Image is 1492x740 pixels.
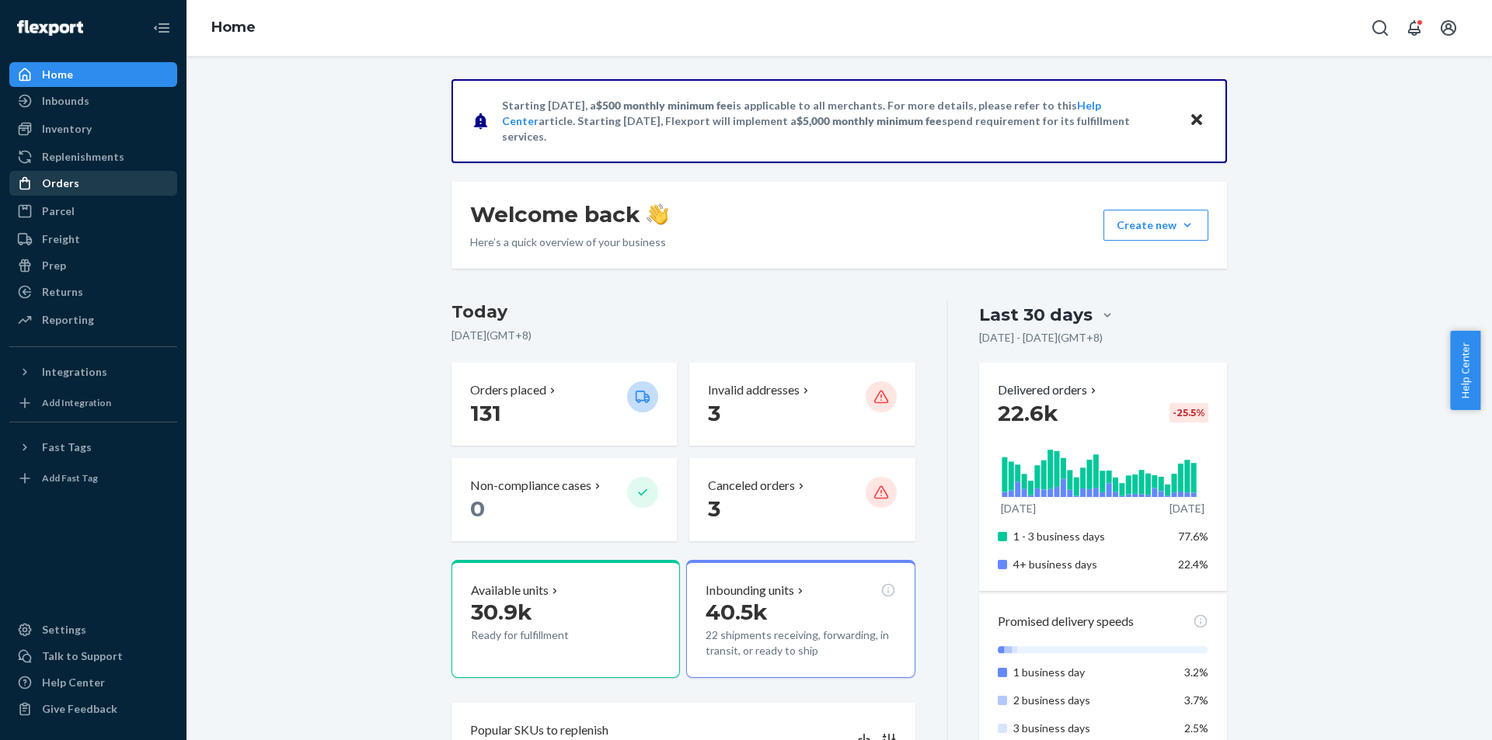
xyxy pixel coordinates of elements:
span: 3.7% [1184,693,1208,707]
p: [DATE] [1170,501,1204,516]
a: Talk to Support [9,644,177,669]
a: Freight [9,227,177,252]
button: Open Search Box [1365,12,1396,43]
div: Last 30 days [979,303,1093,327]
div: -25.5 % [1170,403,1208,422]
button: Create new [1103,210,1208,241]
button: Delivered orders [998,381,1100,399]
p: 2 business days [1013,693,1166,708]
div: Add Fast Tag [42,471,98,485]
p: 22 shipments receiving, forwarding, in transit, or ready to ship [706,627,895,658]
p: [DATE] - [DATE] ( GMT+8 ) [979,330,1103,346]
span: $5,000 monthly minimum fee [797,114,942,127]
a: Inventory [9,116,177,141]
p: Promised delivery speeds [998,613,1134,631]
button: Inbounding units40.5k22 shipments receiving, forwarding, in transit, or ready to ship [686,560,915,678]
span: 77.6% [1178,530,1208,543]
p: Canceled orders [708,477,795,495]
p: [DATE] [1001,501,1036,516]
a: Add Integration [9,391,177,415]
div: Help Center [42,675,105,690]
a: Home [211,19,256,36]
div: Inbounds [42,93,89,109]
a: Reporting [9,307,177,332]
p: Ready for fulfillment [471,627,615,643]
button: Open account menu [1433,12,1464,43]
div: Prep [42,258,66,273]
h3: Today [451,300,915,325]
button: Integrations [9,360,177,384]
p: 1 business day [1013,665,1166,680]
span: 3 [708,400,720,426]
p: Non-compliance cases [470,477,591,495]
a: Inbounds [9,89,177,113]
div: Replenishments [42,149,124,165]
p: Available units [471,582,549,599]
span: $500 monthly minimum fee [596,99,733,112]
p: Invalid addresses [708,381,800,399]
button: Close Navigation [146,12,177,43]
span: 3 [708,495,720,522]
button: Fast Tags [9,435,177,460]
span: 131 [470,400,501,426]
a: Home [9,62,177,87]
span: 3.2% [1184,665,1208,679]
div: Settings [42,622,86,638]
ol: breadcrumbs [199,5,268,50]
span: 22.6k [998,400,1058,426]
div: Reporting [42,312,94,328]
span: 22.4% [1178,558,1208,571]
div: Orders [42,175,79,191]
div: Parcel [42,203,75,219]
a: Parcel [9,199,177,224]
span: 40.5k [706,599,768,625]
h1: Welcome back [470,200,668,228]
a: Help Center [9,670,177,695]
p: Here’s a quick overview of your business [470,235,668,250]
span: 2.5% [1184,721,1208,735]
p: Inbounding units [706,582,794,599]
p: 1 - 3 business days [1013,529,1166,544]
a: Settings [9,617,177,642]
a: Add Fast Tag [9,466,177,491]
button: Close [1187,109,1207,132]
p: [DATE] ( GMT+8 ) [451,328,915,343]
p: Starting [DATE], a is applicable to all merchants. For more details, please refer to this article... [502,98,1174,144]
a: Orders [9,171,177,196]
button: Non-compliance cases 0 [451,458,677,541]
div: Fast Tags [42,439,92,455]
p: Orders placed [470,381,546,399]
img: hand-wave emoji [647,203,668,225]
button: Invalid addresses 3 [689,363,915,446]
p: Popular SKUs to replenish [470,721,608,739]
button: Orders placed 131 [451,363,677,446]
span: 0 [470,495,485,522]
div: Freight [42,231,80,247]
p: 4+ business days [1013,557,1166,572]
button: Open notifications [1399,12,1430,43]
button: Available units30.9kReady for fulfillment [451,560,680,678]
img: Flexport logo [17,20,83,36]
button: Canceled orders 3 [689,458,915,541]
span: 30.9k [471,599,532,625]
a: Prep [9,253,177,278]
div: Returns [42,284,83,300]
div: Home [42,67,73,82]
button: Help Center [1450,331,1480,410]
div: Integrations [42,364,107,380]
a: Replenishments [9,144,177,169]
div: Add Integration [42,396,111,409]
button: Give Feedback [9,697,177,721]
div: Talk to Support [42,648,123,664]
a: Returns [9,280,177,304]
div: Inventory [42,121,92,137]
p: 3 business days [1013,721,1166,736]
div: Give Feedback [42,701,117,717]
